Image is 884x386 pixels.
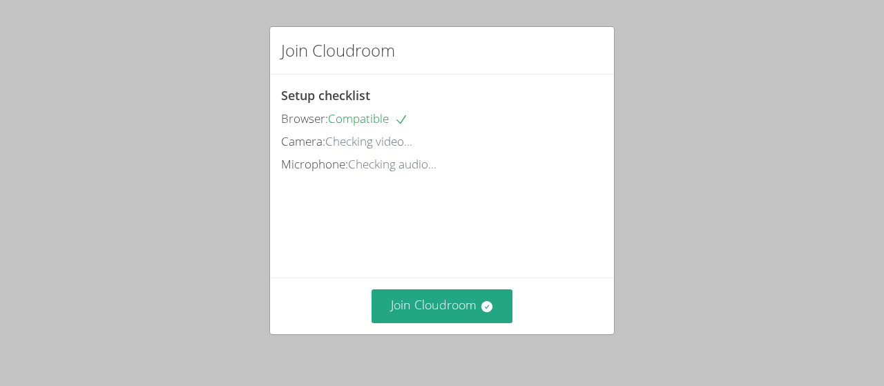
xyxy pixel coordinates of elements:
span: Checking audio... [348,156,436,172]
span: Checking video... [325,133,412,149]
button: Join Cloudroom [372,289,513,323]
span: Browser: [281,110,328,126]
span: Microphone: [281,156,348,172]
span: Compatible [328,110,408,126]
span: Setup checklist [281,87,370,104]
span: Camera: [281,133,325,149]
h2: Join Cloudroom [281,38,395,63]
